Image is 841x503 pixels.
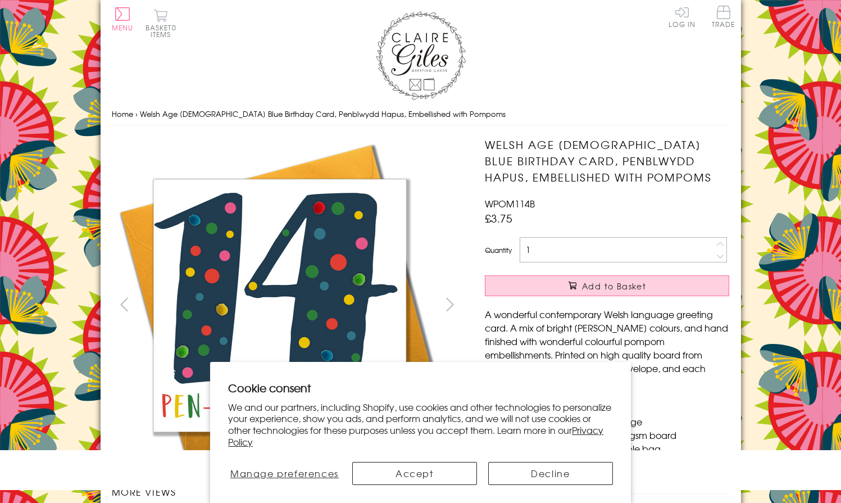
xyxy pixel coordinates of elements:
[437,292,462,317] button: next
[376,11,466,100] img: Claire Giles Greetings Cards
[228,401,613,448] p: We and our partners, including Shopify, use cookies and other technologies to personalize your ex...
[485,245,512,255] label: Quantity
[111,137,448,474] img: Welsh Age 14 Blue Birthday Card, Penblwydd Hapus, Embellished with Pompoms
[485,275,729,296] button: Add to Basket
[112,22,134,33] span: Menu
[112,103,730,126] nav: breadcrumbs
[228,380,613,396] h2: Cookie consent
[485,197,535,210] span: WPOM114B
[112,292,137,317] button: prev
[352,462,477,485] button: Accept
[582,280,646,292] span: Add to Basket
[712,6,735,30] a: Trade
[485,307,729,388] p: A wonderful contemporary Welsh language greeting card. A mix of bright [PERSON_NAME] colours, and...
[228,462,340,485] button: Manage preferences
[485,137,729,185] h1: Welsh Age [DEMOGRAPHIC_DATA] Blue Birthday Card, Penblwydd Hapus, Embellished with Pompoms
[712,6,735,28] span: Trade
[135,108,138,119] span: ›
[228,423,603,448] a: Privacy Policy
[140,108,506,119] span: Welsh Age [DEMOGRAPHIC_DATA] Blue Birthday Card, Penblwydd Hapus, Embellished with Pompoms
[112,485,463,499] h3: More views
[462,137,799,474] img: Welsh Age 14 Blue Birthday Card, Penblwydd Hapus, Embellished with Pompoms
[146,9,176,38] button: Basket0 items
[112,108,133,119] a: Home
[230,466,339,480] span: Manage preferences
[669,6,695,28] a: Log In
[485,210,512,226] span: £3.75
[112,7,134,31] button: Menu
[151,22,176,39] span: 0 items
[488,462,613,485] button: Decline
